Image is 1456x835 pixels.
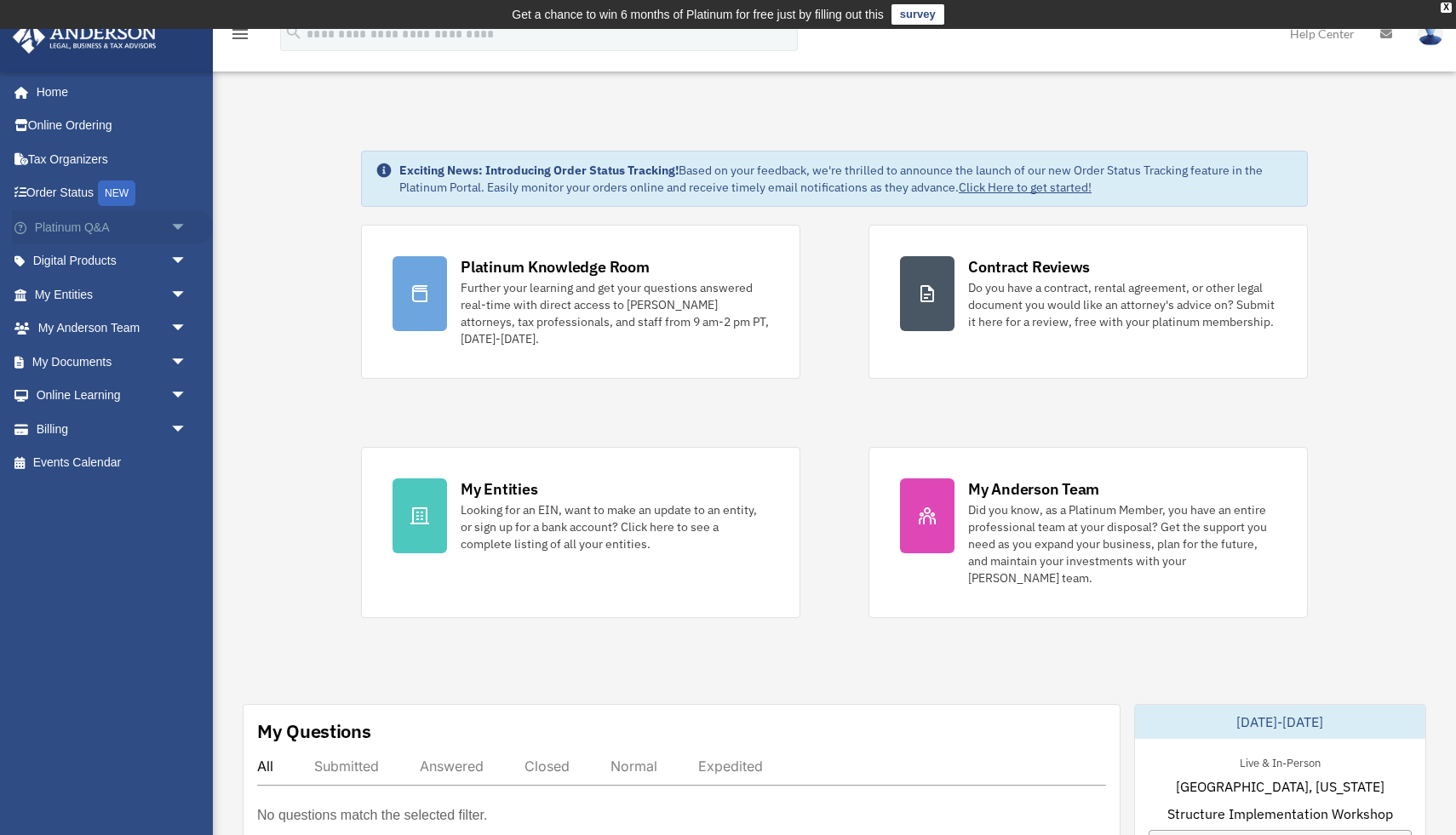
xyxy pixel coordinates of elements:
[512,4,884,25] div: Get a chance to win 6 months of Platinum for free just by filling out this
[170,412,204,447] span: arrow_drop_down
[461,501,769,552] div: Looking for an EIN, want to make an update to an entity, or sign up for a bank account? Click her...
[399,162,1293,196] div: Based on your feedback, we're thrilled to announce the launch of our new Order Status Tracking fe...
[170,244,204,279] span: arrow_drop_down
[891,4,944,25] a: survey
[959,180,1092,195] a: Click Here to get started!
[1441,3,1452,13] div: close
[12,446,213,480] a: Events Calendar
[1418,21,1443,46] img: User Pic
[698,758,763,775] div: Expedited
[12,75,204,109] a: Home
[98,180,135,206] div: NEW
[170,379,204,414] span: arrow_drop_down
[314,758,379,775] div: Submitted
[420,758,484,775] div: Answered
[12,244,213,278] a: Digital Productsarrow_drop_down
[170,345,204,380] span: arrow_drop_down
[1176,776,1384,797] span: [GEOGRAPHIC_DATA], [US_STATE]
[12,109,213,143] a: Online Ordering
[610,758,657,775] div: Normal
[361,225,800,379] a: Platinum Knowledge Room Further your learning and get your questions answered real-time with dire...
[968,478,1099,500] div: My Anderson Team
[1135,705,1426,739] div: [DATE]-[DATE]
[230,30,250,44] a: menu
[461,478,537,500] div: My Entities
[525,758,570,775] div: Closed
[257,758,273,775] div: All
[1167,804,1393,824] span: Structure Implementation Workshop
[170,277,204,312] span: arrow_drop_down
[170,312,204,346] span: arrow_drop_down
[461,256,650,277] div: Platinum Knowledge Room
[12,277,213,312] a: My Entitiesarrow_drop_down
[868,447,1308,618] a: My Anderson Team Did you know, as a Platinum Member, you have an entire professional team at your...
[12,412,213,446] a: Billingarrow_drop_down
[461,279,769,347] div: Further your learning and get your questions answered real-time with direct access to [PERSON_NAM...
[361,447,800,618] a: My Entities Looking for an EIN, want to make an update to an entity, or sign up for a bank accoun...
[12,379,213,413] a: Online Learningarrow_drop_down
[1226,752,1334,770] div: Live & In-Person
[8,20,162,54] img: Anderson Advisors Platinum Portal
[12,142,213,176] a: Tax Organizers
[257,804,487,827] p: No questions match the selected filter.
[968,501,1276,586] div: Did you know, as a Platinum Member, you have an entire professional team at your disposal? Get th...
[284,23,303,42] i: search
[12,312,213,346] a: My Anderson Teamarrow_drop_down
[257,718,371,744] div: My Questions
[230,24,250,44] i: menu
[12,210,213,244] a: Platinum Q&Aarrow_drop_down
[968,279,1276,330] div: Do you have a contract, rental agreement, or other legal document you would like an attorney's ad...
[399,163,679,178] strong: Exciting News: Introducing Order Status Tracking!
[868,225,1308,379] a: Contract Reviews Do you have a contract, rental agreement, or other legal document you would like...
[968,256,1090,277] div: Contract Reviews
[12,345,213,379] a: My Documentsarrow_drop_down
[12,176,213,211] a: Order StatusNEW
[170,210,204,245] span: arrow_drop_down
